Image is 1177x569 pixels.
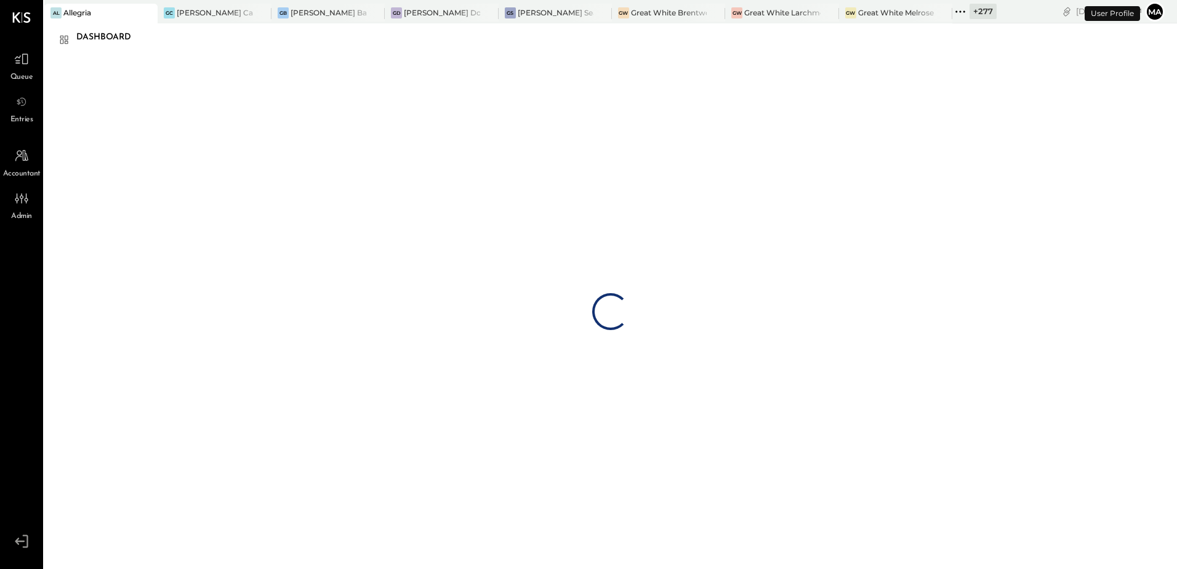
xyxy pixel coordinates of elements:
div: GD [391,7,402,18]
a: Queue [1,47,42,83]
div: Great White Brentwood [631,7,707,18]
div: Al [50,7,62,18]
div: GW [731,7,742,18]
div: + 277 [970,4,997,19]
span: Admin [11,211,32,222]
div: GW [618,7,629,18]
div: Dashboard [76,28,143,47]
div: User Profile [1085,6,1140,21]
div: Great White Melrose [858,7,934,18]
a: Admin [1,187,42,222]
div: [PERSON_NAME] Causeway [177,7,252,18]
div: copy link [1061,5,1073,18]
div: GW [845,7,856,18]
div: Great White Larchmont [744,7,820,18]
div: [PERSON_NAME] Downtown [404,7,480,18]
span: Accountant [3,169,41,180]
div: [PERSON_NAME] Seaport [518,7,593,18]
span: Entries [10,115,33,126]
button: Ma [1145,2,1165,22]
span: Queue [10,72,33,83]
div: GS [505,7,516,18]
a: Entries [1,90,42,126]
a: Accountant [1,144,42,180]
div: GC [164,7,175,18]
div: [DATE] [1076,6,1142,17]
div: Allegria [63,7,91,18]
div: [PERSON_NAME] Back Bay [291,7,366,18]
div: GB [278,7,289,18]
